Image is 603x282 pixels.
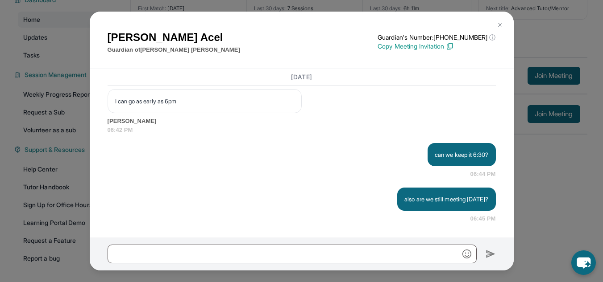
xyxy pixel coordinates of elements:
img: Copy Icon [446,42,454,50]
span: [PERSON_NAME] [108,117,496,126]
h1: [PERSON_NAME] Acel [108,29,240,45]
p: Guardian's Number: [PHONE_NUMBER] [378,33,495,42]
p: can we keep it 6:30? [435,150,488,159]
button: chat-button [571,250,596,275]
span: 06:42 PM [108,126,496,135]
span: 06:45 PM [470,214,496,223]
p: Guardian of [PERSON_NAME] [PERSON_NAME] [108,45,240,54]
p: also are we still meeting [DATE]? [404,195,488,204]
img: Close Icon [497,21,504,29]
span: 06:44 PM [470,170,496,179]
img: Emoji [462,249,471,258]
img: Send icon [486,249,496,259]
p: I can go as early as 6pm [115,97,294,106]
p: Copy Meeting Invitation [378,42,495,51]
h3: [DATE] [108,73,496,82]
span: ⓘ [489,33,495,42]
